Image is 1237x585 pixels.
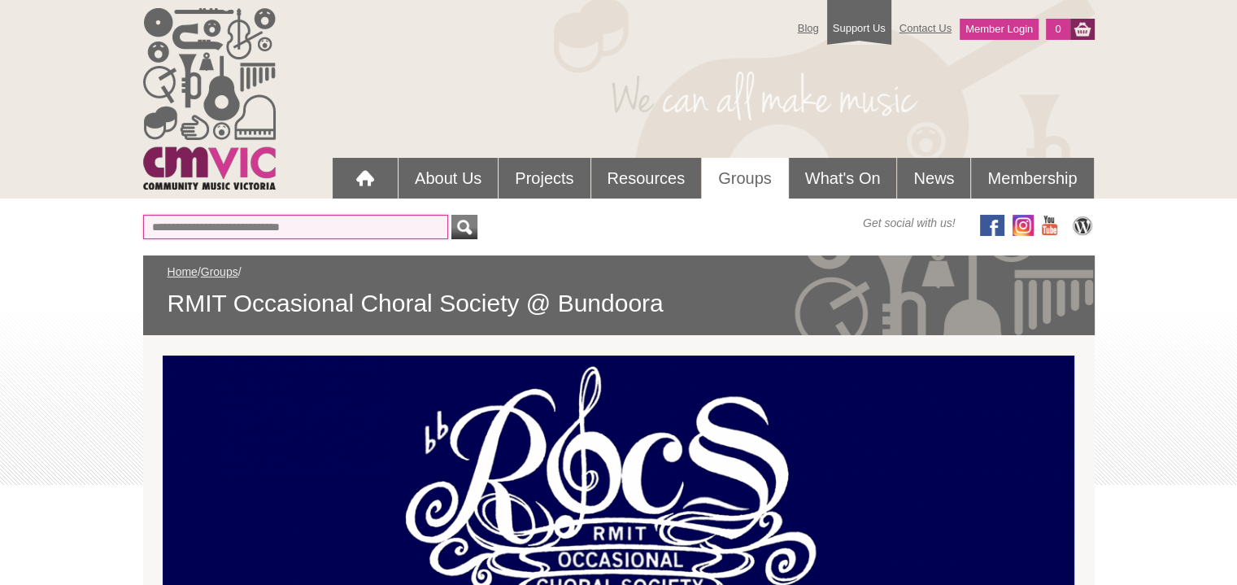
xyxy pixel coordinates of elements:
a: 0 [1046,19,1069,40]
span: Get social with us! [863,215,956,231]
a: News [897,158,970,199]
a: About Us [399,158,498,199]
a: Home [168,265,198,278]
a: Groups [201,265,238,278]
a: Projects [499,158,590,199]
img: icon-instagram.png [1013,215,1034,236]
img: CMVic Blog [1070,215,1095,236]
div: / / [168,264,1070,319]
a: Member Login [960,19,1039,40]
a: Blog [790,14,827,42]
a: Contact Us [891,14,960,42]
span: RMIT Occasional Choral Society @ Bundoora [168,288,1070,319]
img: cmvic_logo.png [143,8,276,190]
a: Resources [591,158,702,199]
a: Membership [971,158,1093,199]
a: What's On [789,158,897,199]
a: Groups [702,158,788,199]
